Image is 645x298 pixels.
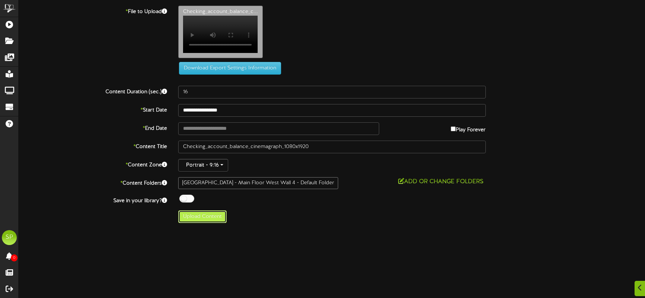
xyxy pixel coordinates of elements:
[183,16,258,53] video: Your browser does not support HTML5 video.
[396,177,486,186] button: Add or Change Folders
[175,65,281,71] a: Download Export Settings Information
[13,122,173,132] label: End Date
[2,230,17,245] div: SP
[178,210,227,223] button: Upload Content
[178,159,228,172] button: Portrait - 9:16
[13,195,173,205] label: Save in your library?
[13,104,173,114] label: Start Date
[451,126,456,131] input: Play Forever
[178,141,486,153] input: Title of this Content
[179,62,281,75] button: Download Export Settings Information
[178,177,338,189] div: [GEOGRAPHIC_DATA] - Main Floor West Wall 4 - Default Folder
[13,159,173,169] label: Content Zone
[451,122,485,134] label: Play Forever
[13,6,173,16] label: File to Upload
[13,86,173,96] label: Content Duration (sec.)
[13,141,173,151] label: Content Title
[11,254,18,261] span: 0
[13,177,173,187] label: Content Folders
